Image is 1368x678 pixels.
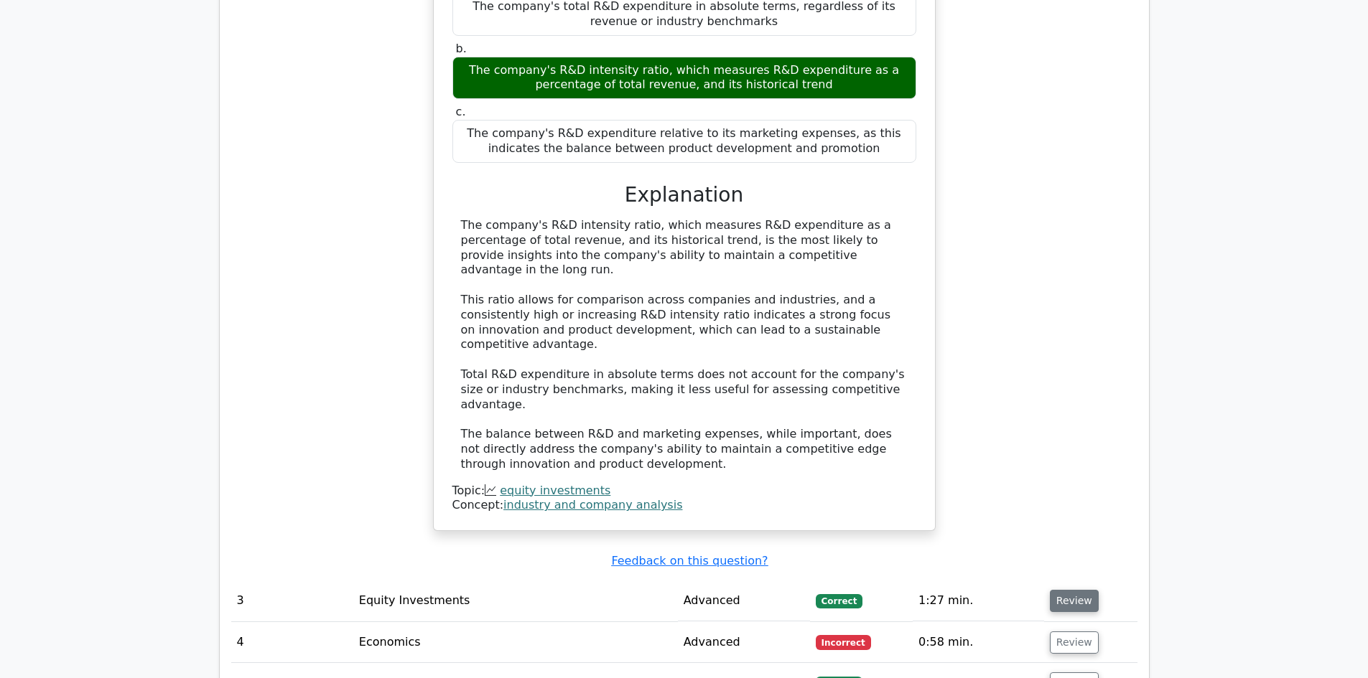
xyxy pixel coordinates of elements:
[913,622,1044,663] td: 0:58 min.
[913,580,1044,621] td: 1:27 min.
[452,120,916,163] div: The company's R&D expenditure relative to its marketing expenses, as this indicates the balance b...
[456,42,467,55] span: b.
[816,635,871,649] span: Incorrect
[353,622,678,663] td: Economics
[678,580,810,621] td: Advanced
[461,218,908,472] div: The company's R&D intensity ratio, which measures R&D expenditure as a percentage of total revenu...
[503,498,682,512] a: industry and company analysis
[353,580,678,621] td: Equity Investments
[678,622,810,663] td: Advanced
[231,622,353,663] td: 4
[456,105,466,118] span: c.
[461,183,908,207] h3: Explanation
[611,554,768,568] a: Feedback on this question?
[231,580,353,621] td: 3
[816,594,862,608] span: Correct
[1050,590,1099,612] button: Review
[500,484,610,497] a: equity investments
[452,484,916,499] div: Topic:
[452,57,916,100] div: The company's R&D intensity ratio, which measures R&D expenditure as a percentage of total revenu...
[1050,631,1099,654] button: Review
[452,498,916,513] div: Concept:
